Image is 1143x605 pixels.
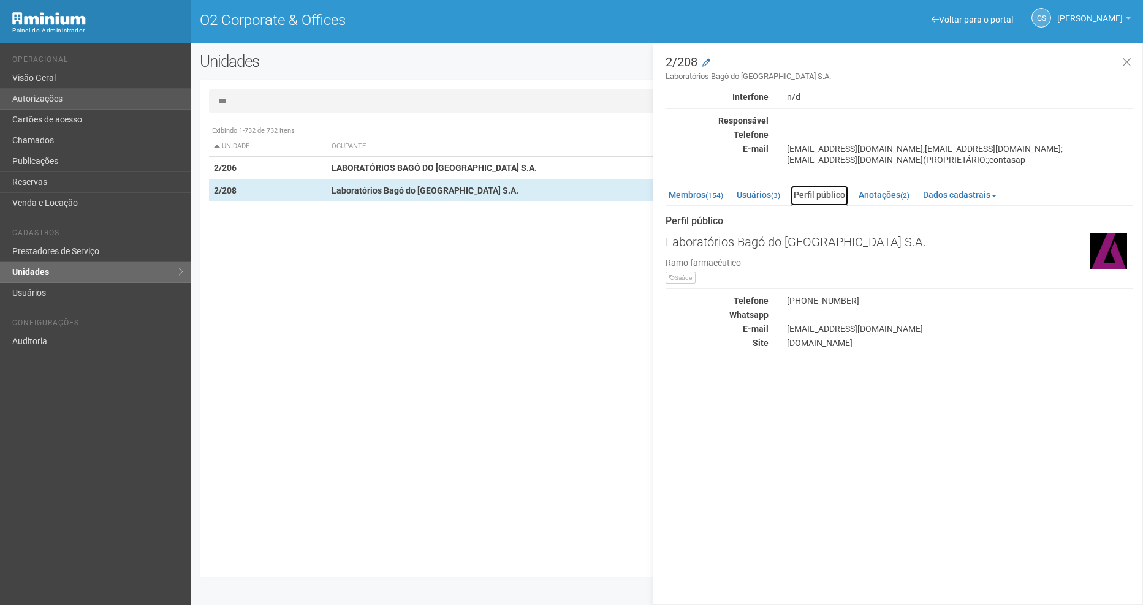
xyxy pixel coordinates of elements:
a: Voltar para o portal [932,15,1013,24]
a: Anotações(2) [856,186,913,204]
a: Usuários(3) [734,186,783,204]
a: GS [1031,8,1051,28]
a: Dados cadastrais [920,186,1000,204]
div: Telefone [656,129,778,140]
strong: Perfil público [666,216,1133,227]
li: Configurações [12,318,181,331]
h1: O2 Corporate & Offices [200,12,658,28]
div: Exibindo 1-732 de 732 itens [209,126,1125,137]
span: Gabriela Souza [1057,2,1123,23]
th: Ocupante: activate to sort column ascending [327,137,731,157]
strong: LABORATÓRIOS BAGÓ DO [GEOGRAPHIC_DATA] S.A. [332,163,537,173]
div: [EMAIL_ADDRESS][DOMAIN_NAME] [778,323,1142,334]
a: [PERSON_NAME] [1057,15,1131,25]
h2: Unidades [200,52,579,70]
div: Responsável [656,115,778,126]
div: Ramo farmacêutico [666,257,1012,282]
li: Cadastros [12,228,181,241]
div: [EMAIL_ADDRESS][DOMAIN_NAME];[EMAIL_ADDRESS][DOMAIN_NAME];[EMAIL_ADDRESS][DOMAIN_NAME](PROPRIETÁR... [778,143,1142,165]
strong: 2/206 [214,163,237,173]
div: Telefone [656,295,778,306]
div: [DOMAIN_NAME] [778,337,1142,348]
a: Membros(154) [666,186,726,204]
a: Perfil público [791,186,848,206]
strong: 2/208 [214,186,237,195]
div: - [778,129,1142,140]
small: (154) [705,191,723,200]
div: - [778,115,1142,126]
strong: Laboratórios Bagó do [GEOGRAPHIC_DATA] S.A. [332,186,518,195]
span: Saúde [666,272,696,284]
div: Site [656,337,778,348]
li: Operacional [12,55,181,68]
th: Unidade: activate to sort column descending [209,137,327,157]
img: Minium [12,12,86,25]
div: Interfone [656,91,778,102]
div: Painel do Administrador [12,25,181,36]
div: [PHONE_NUMBER] [778,295,1142,306]
a: Modificar a unidade [702,57,710,69]
small: Laboratórios Bagó do [GEOGRAPHIC_DATA] S.A. [666,71,1133,82]
div: E-mail [656,143,778,154]
h3: 2/208 [666,56,1133,82]
div: E-mail [656,323,778,334]
img: business.png [1090,233,1127,269]
h3: Laboratórios Bagó do [GEOGRAPHIC_DATA] S.A. [666,236,1012,248]
div: n/d [778,91,1142,102]
small: (2) [900,191,909,200]
small: (3) [771,191,780,200]
div: Whatsapp [656,309,778,320]
div: - [778,309,1142,320]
